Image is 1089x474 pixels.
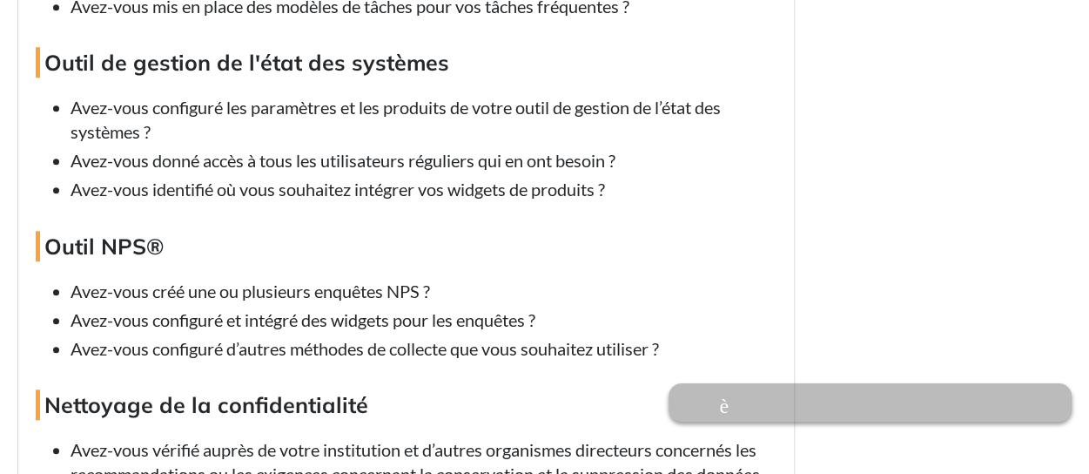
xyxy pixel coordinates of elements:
font: Avez-vous créé une ou plusieurs enquêtes NPS ? [71,281,430,301]
font: Outil NPS® [44,233,164,260]
font: Avez-vous configuré les paramètres et les produits de votre outil de gestion de l’état des systèm... [71,97,721,142]
font: Avez-vous configuré d’autres méthodes de collecte que vous souhaitez utiliser ? [71,338,659,359]
font: Outil de gestion de l'état des systèmes [44,49,449,76]
font: Nettoyage de la confidentialité [44,391,368,418]
font: Avez-vous donné accès à tous les utilisateurs réguliers qui en ont besoin ? [71,150,615,171]
font: Avez-vous identifié où vous souhaitez intégrer vos widgets de produits ? [71,179,605,200]
font: Avez-vous configuré et intégré des widgets pour les enquêtes ? [71,309,535,330]
a: flèche vers le haut [669,385,1072,406]
font: flèche vers le haut [677,392,1063,413]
